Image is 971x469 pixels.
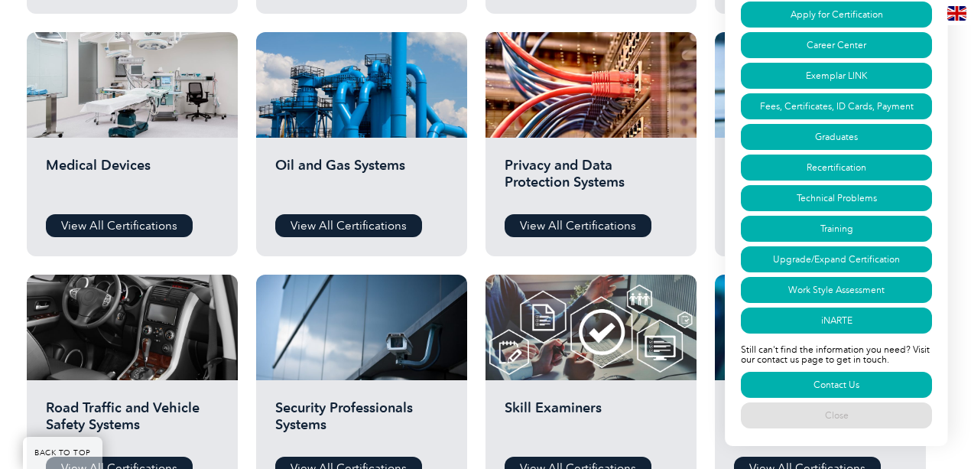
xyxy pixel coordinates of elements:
a: Work Style Assessment [741,277,932,303]
a: Close [741,402,932,428]
a: Graduates [741,124,932,150]
a: Contact Us [741,372,932,398]
h2: Skill Examiners [505,399,677,445]
h2: Oil and Gas Systems [275,157,448,203]
a: BACK TO TOP [23,437,102,469]
a: View All Certifications [46,214,193,237]
a: Apply for Certification [741,2,932,28]
h2: Road Traffic and Vehicle Safety Systems [46,399,219,445]
a: Fees, Certificates, ID Cards, Payment [741,93,932,119]
a: Career Center [741,32,932,58]
p: Still can't find the information you need? Visit our contact us page to get in touch. [741,336,932,370]
h2: Privacy and Data Protection Systems [505,157,677,203]
a: Exemplar LINK [741,63,932,89]
a: iNARTE [741,308,932,334]
a: Upgrade/Expand Certification [741,246,932,272]
h2: Security Professionals Systems [275,399,448,445]
a: Training [741,216,932,242]
a: View All Certifications [275,214,422,237]
a: Technical Problems [741,185,932,211]
h2: Medical Devices [46,157,219,203]
a: Recertification [741,155,932,181]
img: en [947,6,966,21]
a: View All Certifications [505,214,651,237]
